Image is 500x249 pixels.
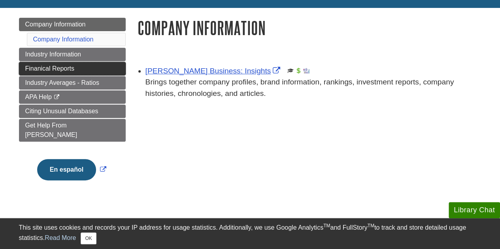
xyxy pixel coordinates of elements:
[19,119,126,142] a: Get Help From [PERSON_NAME]
[37,159,96,180] button: En español
[19,48,126,61] a: Industry Information
[35,166,108,173] a: Link opens in new window
[19,90,126,104] a: APA Help
[145,67,283,75] a: Link opens in new window
[19,223,481,244] div: This site uses cookies and records your IP address for usage statistics. Additionally, we use Goo...
[449,202,500,218] button: Library Chat
[81,232,96,244] button: Close
[19,18,126,194] div: Guide Page Menu
[287,67,294,74] img: Scholarly or Peer Reviewed
[323,223,330,228] sup: TM
[295,67,302,74] img: Financial Report
[45,234,76,241] a: Read More
[53,95,60,100] i: This link opens in a new window
[19,105,126,118] a: Citing Unusual Databases
[19,18,126,31] a: Company Information
[25,79,99,86] span: Industry Averages - Ratios
[25,51,81,58] span: Industry Information
[25,122,77,138] span: Get Help From [PERSON_NAME]
[25,21,86,28] span: Company Information
[25,65,75,72] span: Finanical Reports
[145,77,481,99] p: Brings together company profiles, brand information, rankings, investment reports, company histor...
[19,76,126,90] a: Industry Averages - Ratios
[25,108,98,114] span: Citing Unusual Databases
[33,36,94,43] a: Company Information
[368,223,374,228] sup: TM
[25,94,52,100] span: APA Help
[19,62,126,75] a: Finanical Reports
[138,18,481,38] h1: Company Information
[303,67,309,74] img: Industry Report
